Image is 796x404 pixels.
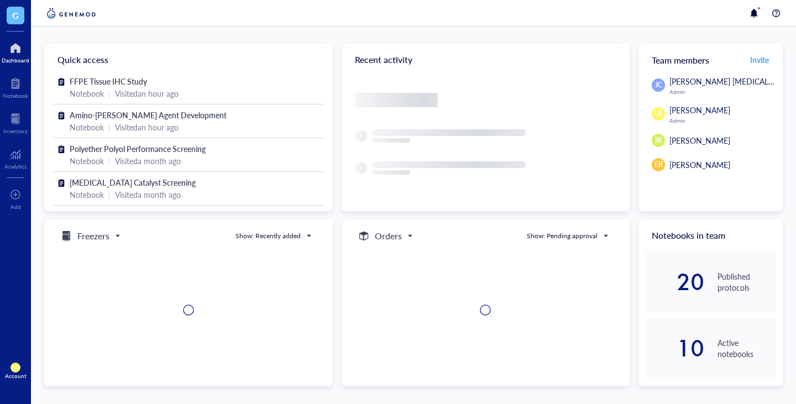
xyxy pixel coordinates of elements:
[3,110,28,134] a: Inventory
[669,104,730,116] span: [PERSON_NAME]
[70,155,104,167] div: Notebook
[3,92,28,99] div: Notebook
[12,8,19,22] span: G
[77,229,109,243] h5: Freezers
[654,160,663,170] span: EB
[4,163,27,170] div: Analytics
[44,44,333,75] div: Quick access
[70,87,104,99] div: Notebook
[375,229,402,243] h5: Orders
[655,80,662,90] span: JC
[669,76,793,87] span: [PERSON_NAME] [MEDICAL_DATA]
[645,273,704,291] div: 20
[11,203,21,210] div: Add
[70,109,227,120] span: Amino-[PERSON_NAME] Agent Development
[669,135,730,146] span: [PERSON_NAME]
[2,57,29,64] div: Dashboard
[13,365,18,371] span: LR
[342,44,630,75] div: Recent activity
[527,231,598,241] div: Show: Pending approval
[645,339,704,357] div: 10
[669,88,793,95] div: Admin
[3,128,28,134] div: Inventory
[2,39,29,64] a: Dashboard
[669,117,776,124] div: Admin
[750,54,769,65] span: Invite
[70,177,196,188] span: [MEDICAL_DATA] Catalyst Screening
[5,372,27,379] div: Account
[70,143,206,154] span: Polyether Polyol Performance Screening
[235,231,301,241] div: Show: Recently added
[115,121,179,133] div: Visited an hour ago
[655,135,662,145] span: IK
[638,44,783,75] div: Team members
[669,159,730,170] span: [PERSON_NAME]
[115,155,181,167] div: Visited a month ago
[638,220,783,251] div: Notebooks in team
[3,75,28,99] a: Notebook
[108,87,111,99] div: |
[70,188,104,201] div: Notebook
[70,76,147,87] span: FFPE Tissue IHC Study
[750,51,769,69] button: Invite
[44,7,98,20] img: genemod-logo
[654,109,662,119] span: LR
[4,145,27,170] a: Analytics
[108,155,111,167] div: |
[108,188,111,201] div: |
[718,337,776,359] div: Active notebooks
[115,188,181,201] div: Visited a month ago
[108,121,111,133] div: |
[70,121,104,133] div: Notebook
[718,271,776,293] div: Published protocols
[115,87,179,99] div: Visited an hour ago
